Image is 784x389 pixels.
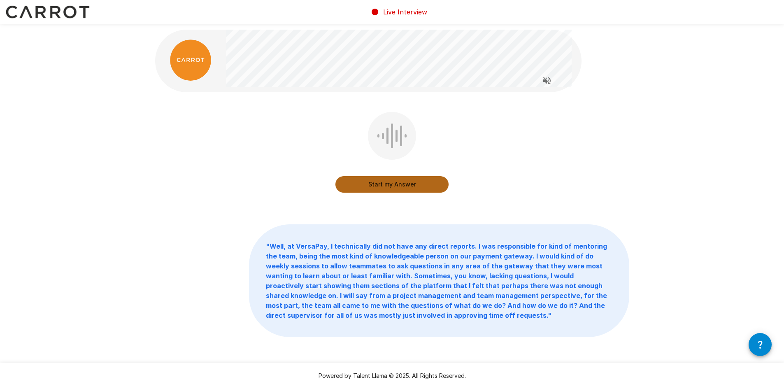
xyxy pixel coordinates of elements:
[170,40,211,81] img: carrot_logo.png
[10,372,774,380] p: Powered by Talent Llama © 2025. All Rights Reserved.
[335,176,449,193] button: Start my Answer
[539,72,555,89] button: Read questions aloud
[266,242,607,319] b: " Well, at VersaPay, I technically did not have any direct reports. I was responsible for kind of...
[383,7,427,17] p: Live Interview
